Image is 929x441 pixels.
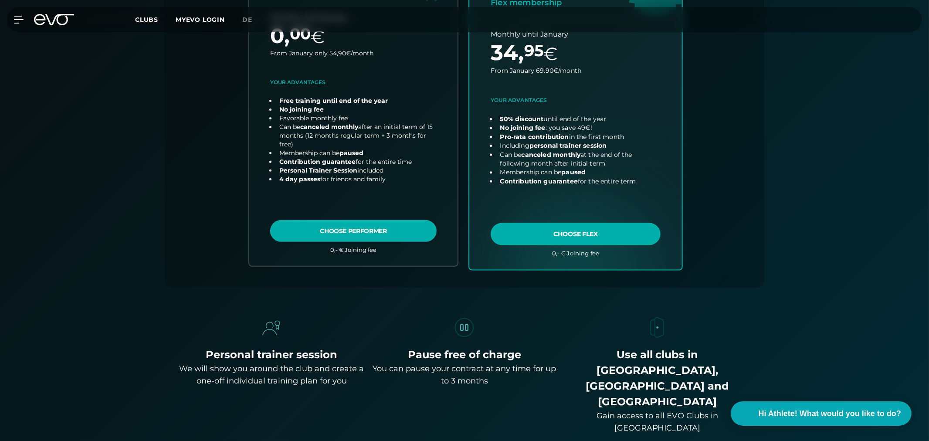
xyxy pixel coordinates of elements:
[372,363,558,387] div: You can pause your contract at any time for up to 3 months
[259,315,284,340] img: evofitness
[135,16,158,24] span: Clubs
[179,363,365,387] div: We will show you around the club and create a one-off individual training plan for you
[645,315,670,340] img: evofitness
[372,347,558,363] div: Pause free of charge
[179,347,365,363] div: Personal trainer session
[564,347,750,410] div: Use all clubs in [GEOGRAPHIC_DATA], [GEOGRAPHIC_DATA] and [GEOGRAPHIC_DATA]
[135,15,176,24] a: Clubs
[452,315,477,340] img: evofitness
[176,16,225,24] a: MYEVO LOGIN
[242,16,252,24] span: de
[759,408,901,420] span: Hi Athlete! What would you like to do?
[731,401,912,426] button: Hi Athlete! What would you like to do?
[564,410,750,434] div: Gain access to all EVO Clubs in [GEOGRAPHIC_DATA]
[242,15,263,25] a: de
